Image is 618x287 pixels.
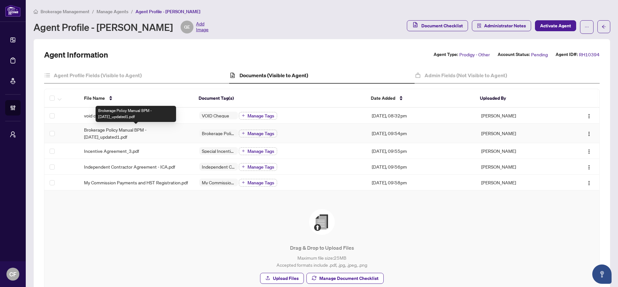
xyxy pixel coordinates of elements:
button: Logo [584,162,594,172]
span: Incentive Agreement_3.pdf [84,147,139,154]
span: Brokerage Policy Manual [199,131,238,135]
span: Manage Agents [97,9,128,14]
span: CF [9,270,16,279]
div: Agent Profile - [PERSON_NAME] [33,21,209,33]
span: plus [242,132,245,135]
span: Manage Tags [248,131,274,136]
button: Manage Tags [239,130,277,137]
button: Administrator Notes [472,20,531,31]
td: [DATE], 09:58pm [367,175,476,190]
h4: Documents (Visible to Agent) [239,71,308,79]
button: Manage Tags [239,112,277,120]
td: [PERSON_NAME] [476,143,562,159]
span: Date Added [371,95,395,102]
label: Agent ID#: [556,51,578,58]
td: [DATE], 09:55pm [367,143,476,159]
span: plus [242,149,245,153]
h4: Agent Profile Fields (Visible to Agent) [54,71,142,79]
span: Manage Tags [248,114,274,118]
span: Upload Files [273,273,299,283]
td: [DATE], 08:32pm [367,108,476,124]
button: Upload Files [260,273,304,284]
td: [DATE], 09:54pm [367,124,476,143]
span: GE [184,23,190,31]
span: Agent Profile - [PERSON_NAME] [136,9,200,14]
span: Manage Tags [248,165,274,169]
th: Date Added [366,89,475,108]
span: Document Checklist [421,21,463,31]
span: Administrator Notes [484,21,526,31]
button: Manage Tags [239,163,277,171]
button: Activate Agent [535,20,576,31]
span: VOID Cheque [199,113,232,118]
label: Agent Type: [434,51,458,58]
span: Brokerage Policy Manual BPM - [DATE]_updated1.pdf [84,126,189,140]
span: My Commission Payments and HST Registration [199,180,238,185]
span: home [33,9,38,14]
span: solution [477,23,482,28]
span: Special Incentive Agreement [199,149,238,153]
span: arrow-left [602,24,606,29]
span: Activate Agent [540,21,571,31]
td: [PERSON_NAME] [476,108,562,124]
p: Drag & Drop to Upload Files [57,244,586,252]
button: Manage Tags [239,147,277,155]
img: File Upload [309,209,335,235]
button: Logo [584,128,594,138]
td: [PERSON_NAME] [476,175,562,190]
button: Logo [584,177,594,188]
th: File Name [79,89,193,108]
span: Independent Contractor Agreement - ICA.pdf [84,163,175,170]
span: user-switch [10,131,16,138]
th: Uploaded By [475,89,561,108]
span: Manage Document Checklist [319,273,379,283]
span: void cheque.pdf [84,112,116,119]
h4: Admin Fields (Not Visible to Agent) [425,71,507,79]
span: File Name [84,95,105,102]
span: My Commission Payments and HST Registration.pdf [84,179,188,186]
button: Logo [584,146,594,156]
p: Maximum file size: 25 MB Accepted formats include .pdf, .jpg, .jpeg, .png [57,254,586,268]
img: Logo [586,149,592,154]
span: Manage Tags [248,149,274,153]
img: Logo [586,165,592,170]
span: Brokerage Management [41,9,89,14]
span: RH10394 [579,51,600,58]
button: Manage Document Checklist [306,273,384,284]
span: plus [242,165,245,168]
span: Add Image [196,21,209,33]
td: [PERSON_NAME] [476,159,562,175]
button: Manage Tags [239,179,277,187]
span: Prodigy - Other [459,51,490,58]
img: Logo [586,114,592,119]
span: Manage Tags [248,181,274,185]
img: Logo [586,181,592,186]
td: [PERSON_NAME] [476,124,562,143]
img: Logo [586,131,592,136]
label: Account Status: [498,51,530,58]
li: / [131,8,133,15]
div: Brokerage Policy Manual BPM - [DATE]_updated1.pdf [96,106,176,122]
button: Logo [584,110,594,121]
td: [DATE], 09:56pm [367,159,476,175]
span: plus [242,114,245,117]
button: Document Checklist [407,20,468,31]
span: Independent Contractor Agreement [199,164,238,169]
span: Pending [531,51,548,58]
h2: Agent Information [44,50,108,60]
span: ellipsis [585,25,589,29]
span: plus [242,181,245,184]
img: logo [5,5,21,17]
th: Document Tag(s) [193,89,366,108]
button: Open asap [592,264,612,284]
li: / [92,8,94,15]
